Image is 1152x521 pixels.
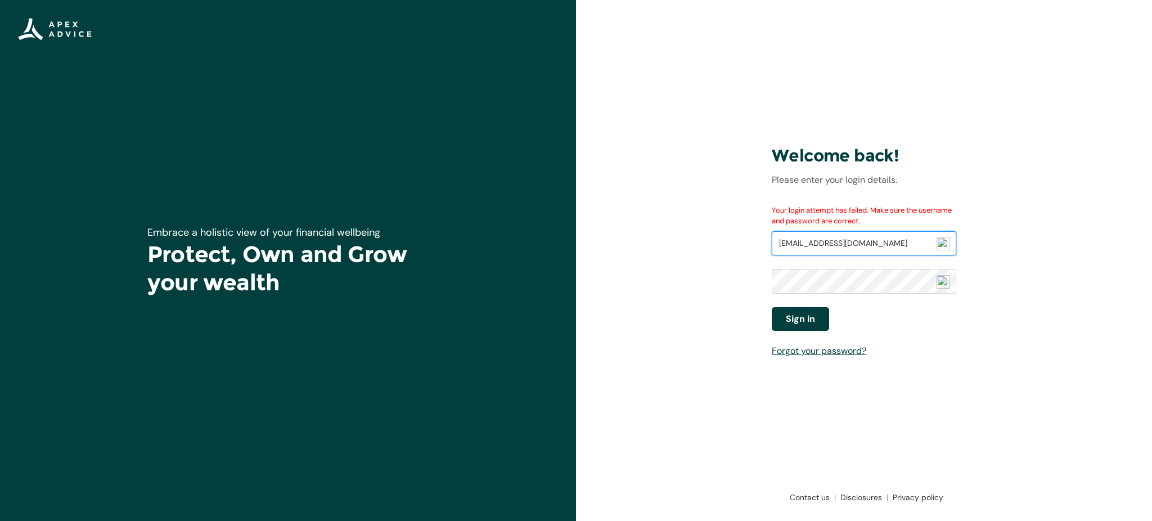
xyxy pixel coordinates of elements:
input: Username [772,231,956,256]
img: Apex Advice Group [18,18,92,41]
p: Please enter your login details. [772,173,956,187]
h3: Welcome back! [772,145,956,167]
h1: Protect, Own and Grow your wealth [147,240,429,297]
a: Contact us [785,492,836,503]
button: Sign in [772,307,829,331]
span: Sign in [786,312,815,326]
img: npw-badge-icon.svg [937,237,950,250]
a: Disclosures [836,492,888,503]
a: Forgot your password? [772,345,866,357]
span: Embrace a holistic view of your financial wellbeing [147,226,380,239]
div: Your login attempt has failed. Make sure the username and password are correct. [772,205,956,227]
img: npw-badge-icon.svg [937,275,950,289]
a: Privacy policy [888,492,943,503]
